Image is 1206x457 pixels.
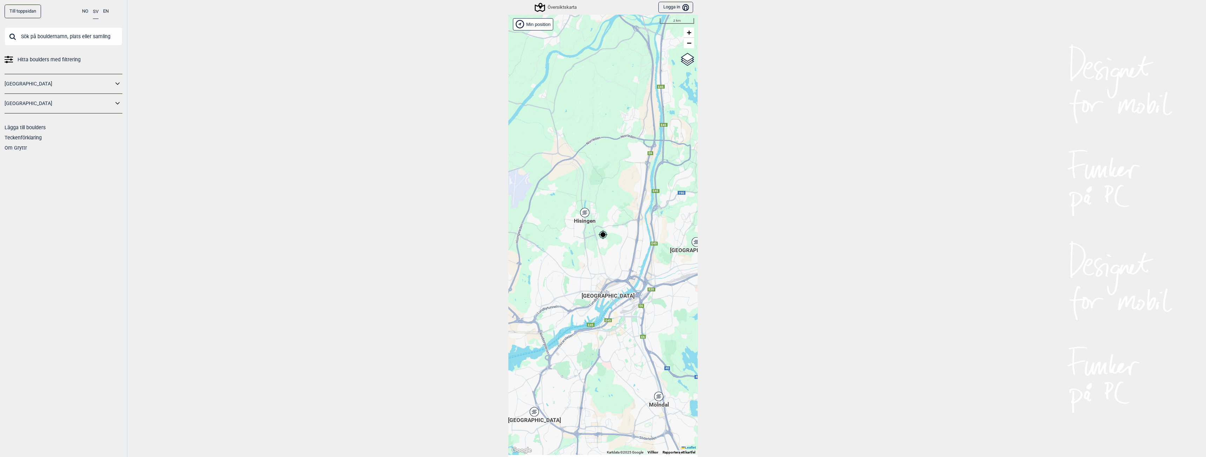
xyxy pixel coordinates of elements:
a: [GEOGRAPHIC_DATA] [5,79,113,89]
span: Hitta boulders med filtrering [18,55,81,65]
a: Leaflet [682,445,696,449]
div: Hisingen [583,210,587,215]
a: Villkor (öppnas i en ny flik) [648,450,658,454]
div: [GEOGRAPHIC_DATA] [694,240,698,244]
a: [GEOGRAPHIC_DATA] [5,98,113,109]
a: Teckenförklaring [5,135,42,140]
a: Lägga till boulders [5,125,46,130]
span: + [687,28,691,37]
input: Sök på bouldernamn, plats eller samling [5,27,122,46]
button: Logga in [658,2,693,13]
button: SV [93,5,99,19]
a: Hitta boulders med filtrering [5,55,122,65]
span: − [687,39,691,47]
div: [GEOGRAPHIC_DATA] [532,410,536,414]
span: Kartdata ©2025 Google [607,450,643,454]
a: Zoom out [684,38,694,48]
a: Om Gryttr [5,145,27,151]
button: NO [82,5,88,18]
a: Öppna detta område i Google Maps (i ett nytt fönster) [510,446,533,455]
a: Rapportera ett kartfel [663,450,696,454]
div: [GEOGRAPHIC_DATA] [606,285,610,290]
div: Vis min position [513,18,553,30]
div: 2 km [660,18,694,24]
a: Layers [681,52,694,67]
a: Till toppsidan [5,5,41,18]
a: Zoom in [684,27,694,38]
button: EN [103,5,109,18]
div: Översiktskarta [536,3,577,12]
img: Google [510,446,533,455]
div: Mölndal [657,394,661,399]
